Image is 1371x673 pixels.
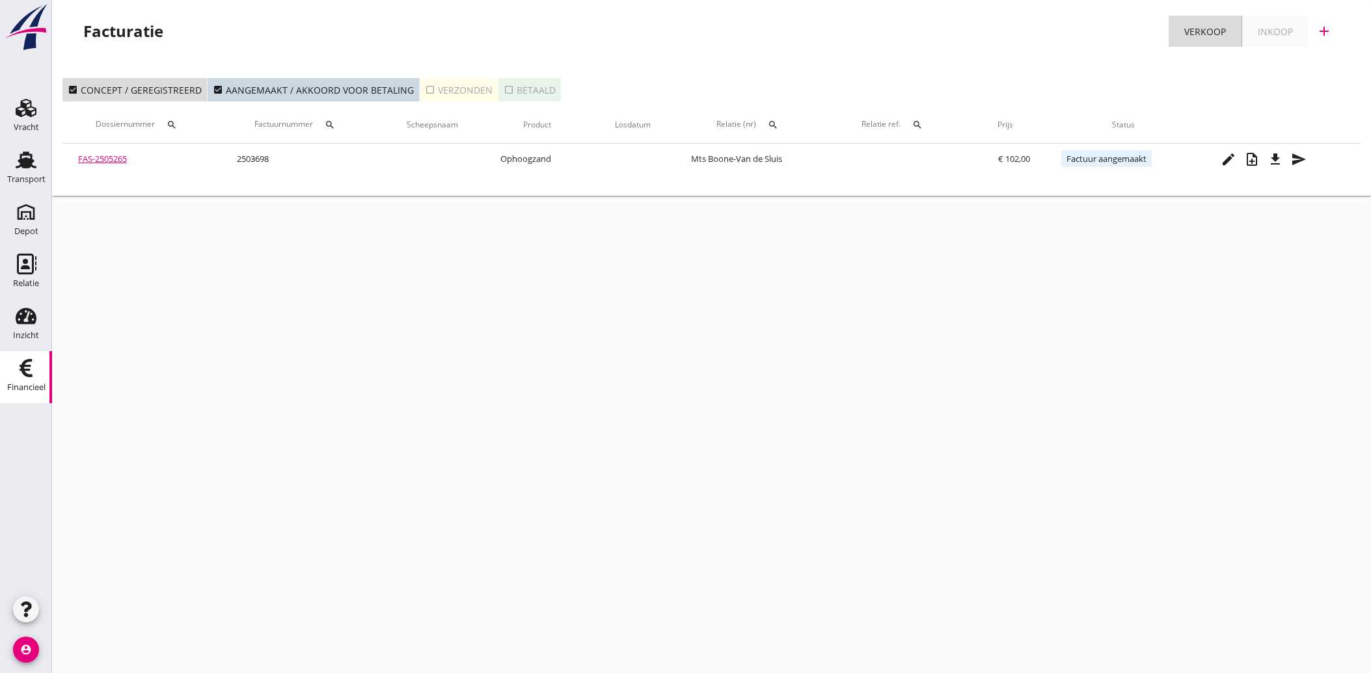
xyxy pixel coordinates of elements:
td: € 102,00 [965,144,1046,175]
div: Concept / geregistreerd [68,83,202,97]
div: Aangemaakt / akkoord voor betaling [213,83,414,97]
div: Facturatie [83,21,163,42]
i: check_box [68,85,78,95]
i: file_download [1268,152,1283,167]
button: Verzonden [420,78,498,101]
i: send [1291,152,1307,167]
div: Inkoop [1258,25,1293,38]
div: Verkoop [1184,25,1226,38]
div: Verzonden [425,83,493,97]
i: account_circle [13,637,39,663]
i: search [167,120,177,130]
i: note_add [1244,152,1260,167]
th: Prijs [965,107,1046,143]
td: 2503698 [221,144,379,175]
span: Factuur aangemaakt [1061,150,1152,167]
a: Inkoop [1242,16,1309,47]
div: Vracht [14,123,39,131]
button: Concept / geregistreerd [62,78,208,101]
i: check_box_outline_blank [425,85,435,95]
td: Ophoogzand [485,144,590,175]
button: Aangemaakt / akkoord voor betaling [208,78,420,101]
i: search [325,120,335,130]
i: check_box_outline_blank [504,85,514,95]
i: search [912,120,923,130]
i: search [768,120,778,130]
i: edit [1221,152,1236,167]
td: Mts Boone-Van de Sluis [675,144,832,175]
th: Status [1046,107,1201,143]
div: Betaald [504,83,556,97]
th: Product [485,107,590,143]
i: check_box [213,85,223,95]
div: Inzicht [13,331,39,339]
div: Relatie [13,279,39,287]
th: Dossiernummer [62,107,221,143]
th: Losdatum [590,107,675,143]
a: Verkoop [1169,16,1242,47]
th: Factuurnummer [221,107,379,143]
a: FAS-2505265 [78,153,127,165]
th: Scheepsnaam [379,107,485,143]
div: Depot [14,227,38,235]
th: Relatie ref. [832,107,964,143]
button: Betaald [498,78,561,101]
div: Financieel [7,383,46,391]
img: logo-small.a267ee39.svg [3,3,49,51]
i: add [1316,23,1332,39]
div: Transport [7,175,46,183]
th: Relatie (nr) [675,107,832,143]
